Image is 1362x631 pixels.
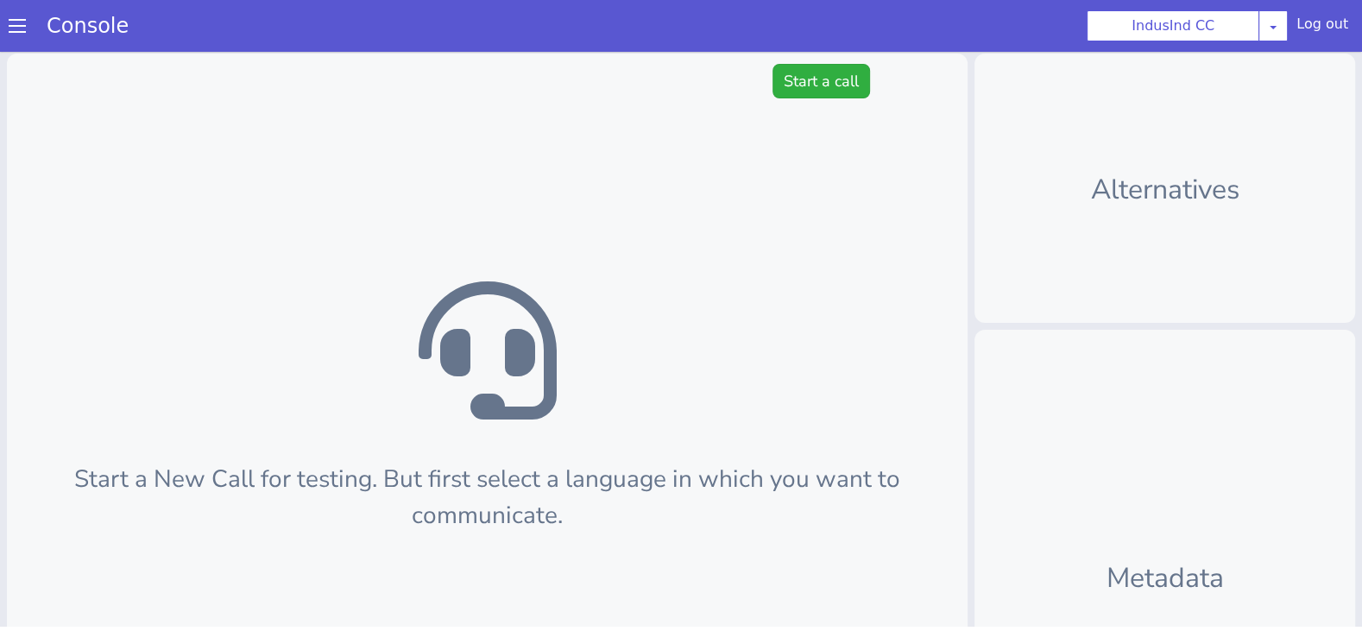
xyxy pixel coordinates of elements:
p: Start a New Call for testing. But first select a language in which you want to communicate. [35,414,940,487]
div: Log out [1296,9,1348,36]
p: Metadata [1002,511,1327,552]
p: Alternatives [1002,123,1327,164]
a: Console [26,9,149,33]
button: IndusInd CC [1087,5,1259,36]
button: Start a call [772,17,870,52]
